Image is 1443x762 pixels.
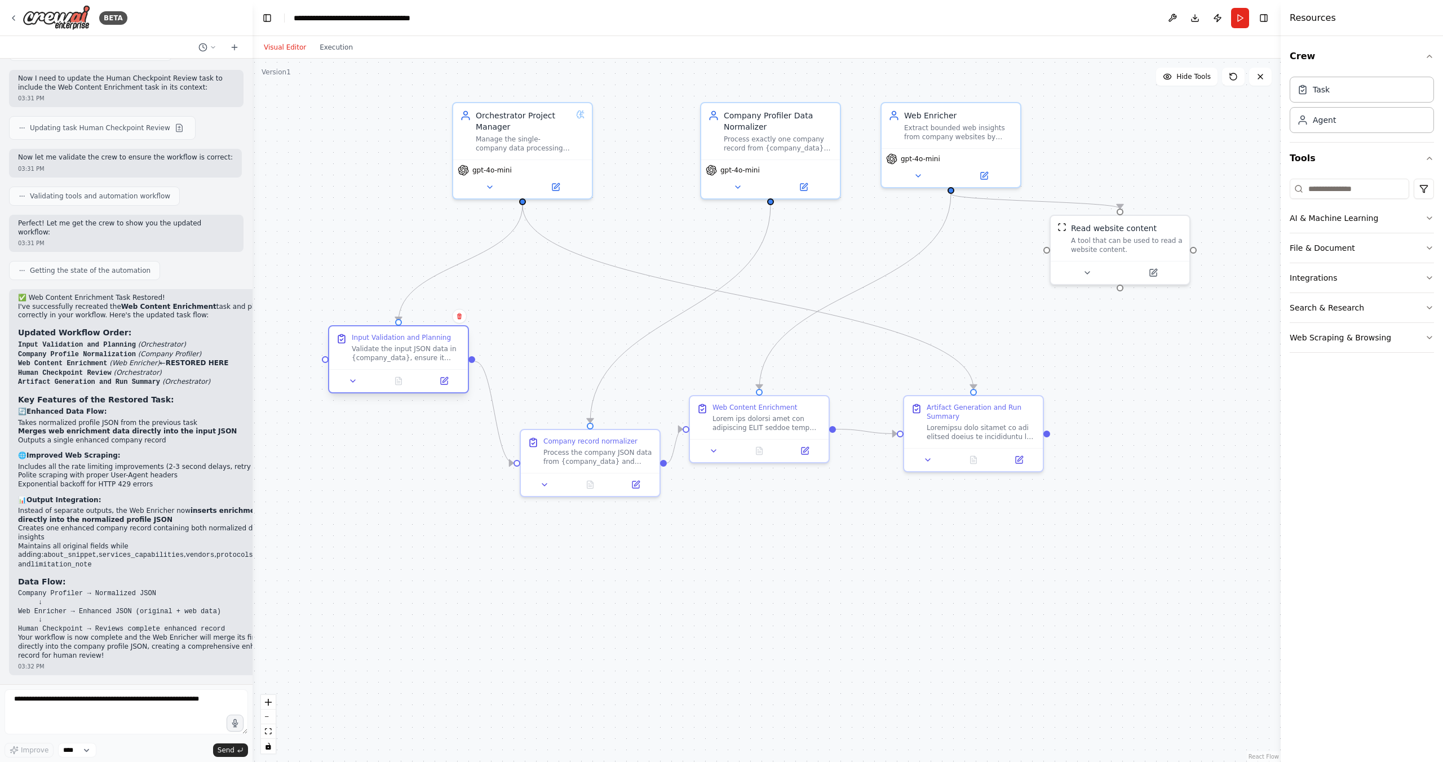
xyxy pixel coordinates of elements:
em: (Orchestrator) [113,369,161,376]
button: zoom out [261,710,276,724]
div: Orchestrator Project Manager [476,110,572,132]
p: Now let me validate the crew to ensure the workflow is correct: [18,153,233,162]
li: Maintains all original fields while adding: , , , , , and [18,542,298,570]
div: Task [1313,84,1330,95]
div: Tools [1290,174,1434,362]
code: Input Validation and Planning [18,341,136,349]
strong: Improved Web Scraping: [26,451,121,459]
button: Open in side panel [772,180,835,194]
p: 📊 [18,496,298,505]
div: Web EnricherExtract bounded web insights from company websites by fetching homepage and key subpa... [880,102,1021,188]
li: Polite scraping with proper User-Agent headers [18,471,298,480]
em: (Orchestrator) [162,378,210,386]
p: Now I need to update the Human Checkpoint Review task to include the Web Content Enrichment task ... [18,74,234,92]
div: Orchestrator Project ManagerManage the single-company data processing workflow by validating JSON... [452,102,593,200]
button: zoom in [261,695,276,710]
code: services_capabilities [99,551,184,559]
div: Artifact Generation and Run SummaryLoremipsu dolo sitamet co adi elitsed doeius te incididuntu la... [903,395,1044,472]
button: toggle interactivity [261,739,276,754]
button: Hide left sidebar [259,10,275,26]
li: Includes all the rate limiting improvements (2-3 second delays, retry logic) [18,463,298,472]
li: Creates one enhanced company record containing both normalized data AND web insights [18,524,298,542]
p: Your workflow is now complete and the Web Enricher will merge its findings directly into the comp... [18,633,298,660]
g: Edge from 1f2d4f6d-9d59-42e5-b7e0-886f95e7e453 to 2ee66e07-f3a3-4f7e-8c18-7d80eb7160a9 [517,205,979,389]
g: Edge from a1f387e3-ec96-4f50-a2ed-86452404818f to 4c45517e-545d-4881-8302-823ac4a26161 [754,194,957,389]
g: Edge from 4c45517e-545d-4881-8302-823ac4a26161 to 2ee66e07-f3a3-4f7e-8c18-7d80eb7160a9 [836,424,897,440]
button: No output available [375,374,423,388]
strong: inserts enrichment data directly into the normalized profile JSON [18,507,282,524]
button: Open in side panel [952,169,1016,183]
button: Open in side panel [424,374,463,388]
div: Manage the single-company data processing workflow by validating JSON inputs from {company_data},... [476,135,572,153]
p: I've successfully recreated the task and placed it correctly in your workflow. Here's the updated... [18,303,298,320]
code: Company Profile Normalization [18,351,136,358]
div: A tool that can be used to read a website content. [1071,236,1183,254]
div: React Flow controls [261,695,276,754]
div: BETA [99,11,127,25]
div: ScrapeWebsiteToolRead website contentA tool that can be used to read a website content. [1050,215,1190,285]
button: Send [213,743,248,757]
div: Crew [1290,72,1434,142]
button: Open in side panel [785,444,824,458]
span: Validating tools and automation workflow [30,192,170,201]
button: Integrations [1290,263,1434,293]
button: Open in side panel [999,453,1038,467]
code: about_snippet [43,551,96,559]
div: Web Enricher [904,110,1013,121]
h2: ✅ Web Content Enrichment Task Restored! [18,294,298,303]
g: Edge from c3b1acc7-3df5-42a8-ba9d-033efce9b12f to 587e0703-8d0e-4042-8737-7da0f9995fc0 [585,205,776,423]
button: Execution [313,41,360,54]
div: 03:31 PM [18,165,233,173]
div: Process the company JSON data from {company_data} and normalize fields according to the prescribe... [543,448,653,466]
button: Improve [5,743,54,757]
img: ScrapeWebsiteTool [1057,223,1066,232]
button: Delete node [452,309,467,324]
li: Outputs a single enhanced company record [18,436,298,445]
code: Artifact Generation and Run Summary [18,378,160,386]
code: Human Checkpoint Review [18,369,112,377]
button: Click to speak your automation idea [227,715,244,732]
div: Loremipsu dolo sitamet co adi elitsed doeius te incididuntu la etdolore magnaaliqu enimadmini ven... [927,423,1036,441]
span: Improve [21,746,48,755]
div: Process exactly one company record from {company_data} JSON, normalize and map fields to a standa... [724,135,833,153]
span: gpt-4o-mini [472,166,512,175]
span: Send [218,746,234,755]
div: Input Validation and PlanningValidate the input JSON data in {company_data}, ensure it contains e... [328,327,469,396]
code: Company Profiler → Normalized JSON ↓ Web Enricher → Enhanced JSON (original + web data) ↓ Human C... [18,590,225,632]
a: React Flow attribution [1249,754,1279,760]
div: Agent [1313,114,1336,126]
p: 🌐 [18,451,298,460]
button: Open in side panel [524,180,587,194]
div: Company Profiler Data NormalizerProcess exactly one company record from {company_data} JSON, norm... [700,102,841,200]
div: Read website content [1071,223,1157,234]
code: Web Content Enrichment [18,360,107,367]
div: Web Content Enrichment [712,403,798,412]
em: (Orchestrator) [138,340,186,348]
g: Edge from 587e0703-8d0e-4042-8737-7da0f9995fc0 to 4c45517e-545d-4881-8302-823ac4a26161 [667,424,683,469]
span: Updating task Human Checkpoint Review [30,123,170,132]
button: Web Scraping & Browsing [1290,323,1434,352]
button: Switch to previous chat [194,41,221,54]
button: Tools [1290,143,1434,174]
div: Web Content EnrichmentLorem ips dolorsi amet con adipiscing ELIT seddoe temp incididu utla, etdol... [689,395,830,463]
span: gpt-4o-mini [901,154,940,163]
div: Input Validation and Planning [352,333,451,342]
strong: Web Content Enrichment [121,303,216,311]
button: Visual Editor [257,41,313,54]
code: limitation_note [31,561,92,569]
div: Extract bounded web insights from company websites by fetching homepage and key subpages (/about,... [904,123,1013,141]
p: 🔄 [18,407,298,417]
div: 03:31 PM [18,239,234,247]
span: Hide Tools [1176,72,1211,81]
button: AI & Machine Learning [1290,203,1434,233]
li: Takes normalized profile JSON from the previous task [18,419,298,428]
li: ← [18,359,298,369]
strong: RESTORED HERE [166,359,229,367]
button: No output available [736,444,784,458]
span: Getting the state of the automation [30,266,151,275]
div: Company record normalizer [543,437,638,446]
button: Open in side panel [1121,266,1185,280]
div: 03:32 PM [18,662,298,671]
code: vendors [186,551,214,559]
div: Company record normalizerProcess the company JSON data from {company_data} and normalize fields a... [520,429,661,497]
